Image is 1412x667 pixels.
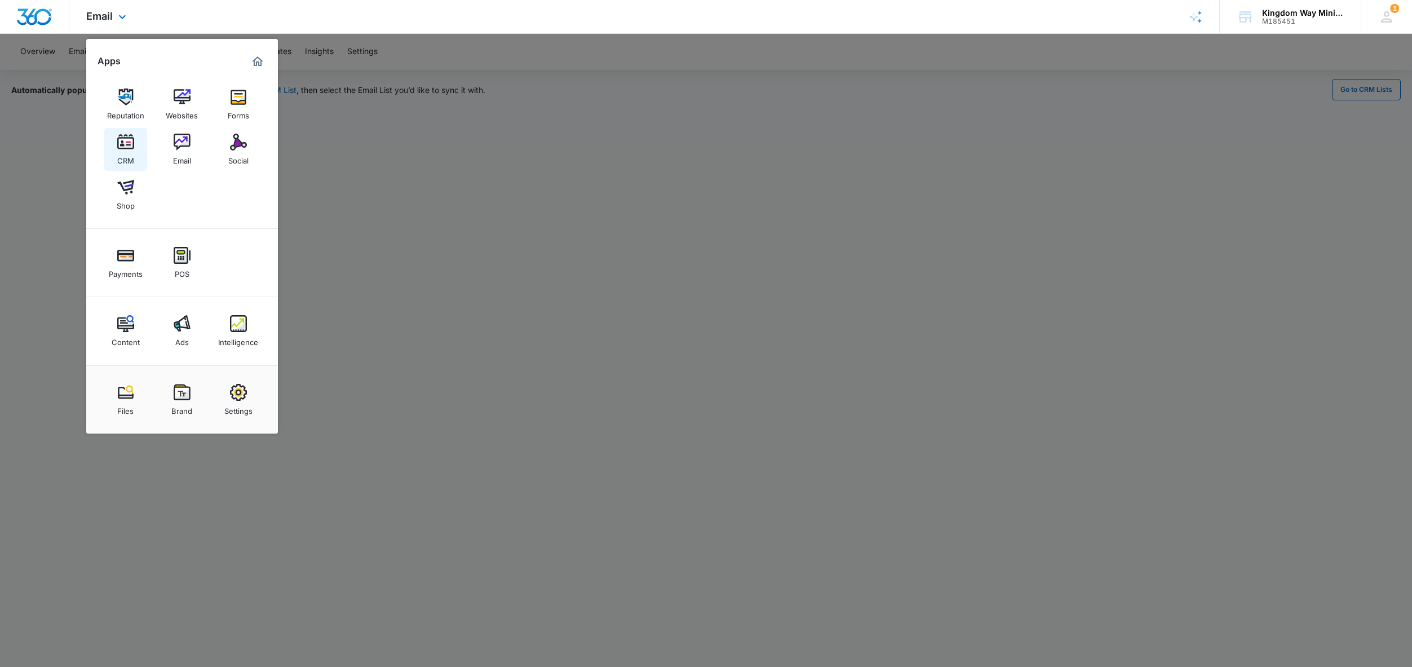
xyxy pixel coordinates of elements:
a: Brand [161,378,203,421]
div: Ads [175,332,189,347]
div: Files [117,401,134,416]
a: Ads [161,310,203,352]
div: Content [112,332,140,347]
div: Social [228,151,249,165]
div: account id [1262,17,1344,25]
a: Files [104,378,147,421]
div: Brand [171,401,192,416]
a: Marketing 360® Dashboard [249,52,267,70]
div: Email [173,151,191,165]
h2: Apps [98,56,121,67]
div: Shop [117,196,135,210]
div: CRM [117,151,134,165]
a: Social [217,128,260,171]
a: Intelligence [217,310,260,352]
div: Intelligence [218,332,258,347]
a: POS [161,241,203,284]
span: Email [86,10,113,22]
a: Shop [104,173,147,216]
a: Email [161,128,203,171]
a: Websites [161,83,203,126]
div: account name [1262,8,1344,17]
a: Payments [104,241,147,284]
div: Forms [228,105,249,120]
a: Settings [217,378,260,421]
div: Settings [224,401,253,416]
div: Websites [166,105,198,120]
a: CRM [104,128,147,171]
div: Reputation [107,105,144,120]
a: Reputation [104,83,147,126]
div: POS [175,264,189,279]
div: notifications count [1390,4,1399,13]
div: Payments [109,264,143,279]
a: Forms [217,83,260,126]
a: Content [104,310,147,352]
span: 1 [1390,4,1399,13]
